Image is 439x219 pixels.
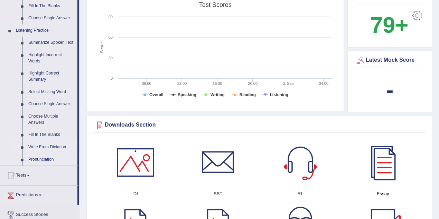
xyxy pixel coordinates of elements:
[0,186,77,203] a: Predictions
[25,37,77,49] a: Summarize Spoken Text
[25,153,77,166] a: Pronunciation
[109,56,113,60] text: 30
[345,190,421,197] h4: Essay
[25,98,77,110] a: Choose Single Answer
[25,86,77,98] a: Select Missing Word
[25,67,77,86] a: Highlight Correct Summary
[94,120,424,130] div: Downloads Section
[213,81,222,86] text: 16:00
[283,81,294,86] tspan: 3. Sep
[109,35,113,39] text: 60
[370,12,408,38] b: 79+
[199,1,232,8] tspan: Test scores
[109,15,113,19] text: 90
[98,190,174,197] h4: DI
[25,49,77,67] a: Highlight Incorrect Words
[270,92,288,97] tspan: Listening
[355,55,424,66] div: Latest Mock Score
[211,92,225,97] tspan: Writing
[0,166,77,183] a: Tests
[25,12,77,24] a: Choose Single Answer
[180,190,256,197] h4: SST
[25,129,77,141] a: Fill In The Blanks
[177,81,187,86] text: 12:00
[25,110,77,129] a: Choose Multiple Answers
[386,77,394,102] b: -
[111,76,113,80] text: 0
[142,81,151,86] text: 08:00
[25,141,77,153] a: Write From Dictation
[100,42,104,53] tspan: Score
[149,92,164,97] tspan: Overall
[319,81,329,86] text: 04:00
[13,24,77,37] a: Listening Practice
[178,92,196,97] tspan: Speaking
[240,92,256,97] tspan: Reading
[248,81,258,86] text: 20:00
[263,190,338,197] h4: RL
